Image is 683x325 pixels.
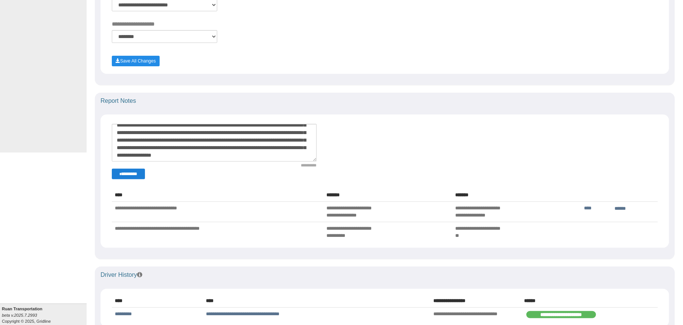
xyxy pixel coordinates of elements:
div: Copyright © 2025, Gridline [2,306,87,324]
button: Change Filter Options [112,169,145,179]
button: Save [112,56,160,66]
b: Ruan Transportation [2,307,43,311]
div: Report Notes [95,93,675,109]
div: Driver History [95,267,675,283]
i: beta v.2025.7.2993 [2,313,37,317]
